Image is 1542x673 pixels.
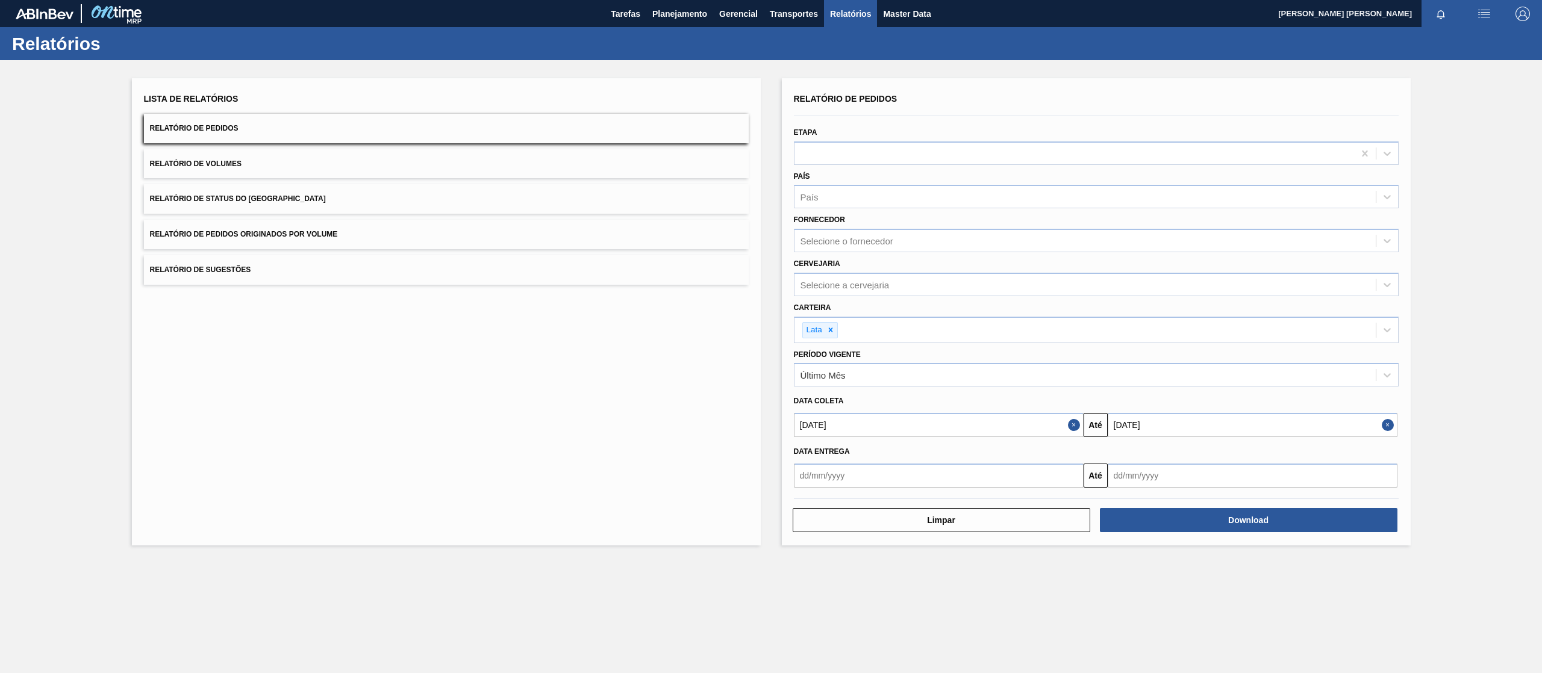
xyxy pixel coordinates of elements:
[1515,7,1530,21] img: Logout
[883,7,931,21] span: Master Data
[611,7,640,21] span: Tarefas
[144,149,749,179] button: Relatório de Volumes
[830,7,871,21] span: Relatórios
[794,216,845,224] label: Fornecedor
[794,94,897,104] span: Relatório de Pedidos
[1100,508,1397,532] button: Download
[1084,413,1108,437] button: Até
[150,230,338,238] span: Relatório de Pedidos Originados por Volume
[719,7,758,21] span: Gerencial
[1068,413,1084,437] button: Close
[144,255,749,285] button: Relatório de Sugestões
[144,184,749,214] button: Relatório de Status do [GEOGRAPHIC_DATA]
[794,464,1084,488] input: dd/mm/yyyy
[1422,5,1460,22] button: Notificações
[770,7,818,21] span: Transportes
[794,413,1084,437] input: dd/mm/yyyy
[150,265,251,274] span: Relatório de Sugestões
[150,160,242,168] span: Relatório de Volumes
[794,447,850,456] span: Data entrega
[150,124,239,132] span: Relatório de Pedidos
[144,220,749,249] button: Relatório de Pedidos Originados por Volume
[1108,413,1397,437] input: dd/mm/yyyy
[801,279,890,290] div: Selecione a cervejaria
[794,128,817,137] label: Etapa
[150,194,326,203] span: Relatório de Status do [GEOGRAPHIC_DATA]
[652,7,707,21] span: Planejamento
[803,323,824,338] div: Lata
[16,8,73,19] img: TNhmsLtSVTkK8tSr43FrP2fwEKptu5GPRR3wAAAABJRU5ErkJggg==
[794,350,861,359] label: Período Vigente
[144,94,239,104] span: Lista de Relatórios
[793,508,1090,532] button: Limpar
[144,114,749,143] button: Relatório de Pedidos
[801,192,819,202] div: País
[794,303,831,312] label: Carteira
[1108,464,1397,488] input: dd/mm/yyyy
[801,370,846,380] div: Último Mês
[801,236,893,246] div: Selecione o fornecedor
[794,259,840,268] label: Cervejaria
[1084,464,1108,488] button: Até
[12,37,226,51] h1: Relatórios
[1477,7,1491,21] img: userActions
[1382,413,1397,437] button: Close
[794,172,810,181] label: País
[794,397,844,405] span: Data coleta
